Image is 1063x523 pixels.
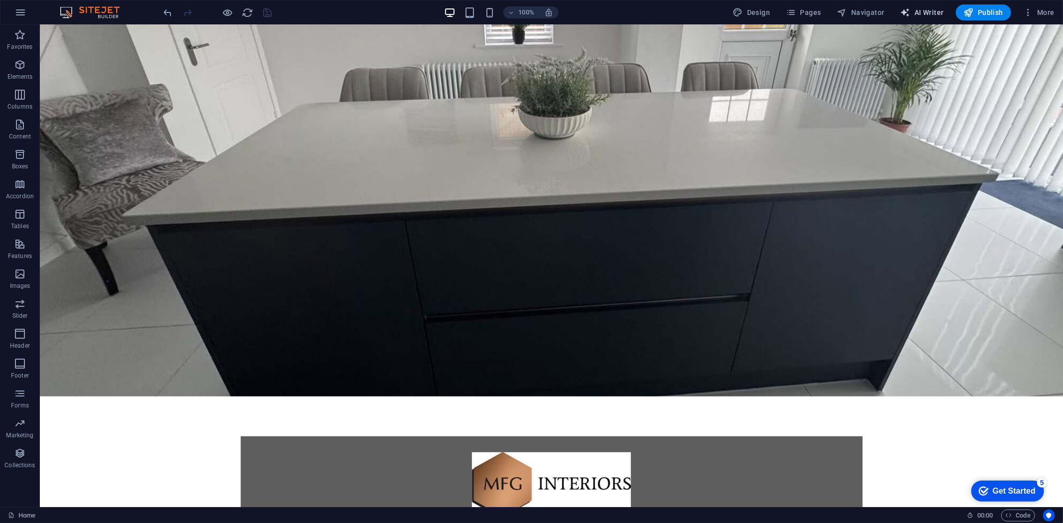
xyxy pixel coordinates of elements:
span: AI Writer [901,7,944,17]
div: 5 [74,2,84,12]
div: Get Started 5 items remaining, 0% complete [8,5,81,26]
button: Code [1001,510,1035,522]
span: Pages [786,7,821,17]
img: Editor Logo [57,6,132,18]
i: Undo: Change animation (Ctrl+Z) [162,7,174,18]
p: Footer [11,372,29,380]
span: 00 00 [977,510,993,522]
p: Features [8,252,32,260]
p: Marketing [6,431,33,439]
h6: Session time [967,510,993,522]
span: Navigator [837,7,885,17]
div: Get Started [29,11,72,20]
p: Tables [11,222,29,230]
i: Reload page [242,7,254,18]
button: Usercentrics [1043,510,1055,522]
p: Slider [12,312,28,320]
button: Publish [956,4,1011,20]
p: Header [10,342,30,350]
p: Forms [11,401,29,409]
p: Collections [4,461,35,469]
h6: 100% [518,6,534,18]
button: AI Writer [897,4,948,20]
div: Design (Ctrl+Alt+Y) [729,4,774,20]
i: On resize automatically adjust zoom level to fit chosen device. [544,8,553,17]
span: More [1023,7,1055,17]
button: undo [162,6,174,18]
button: 100% [503,6,539,18]
p: Accordion [6,192,34,200]
span: Code [1006,510,1031,522]
p: Columns [7,103,32,111]
span: Publish [964,7,1003,17]
span: Design [733,7,770,17]
button: reload [242,6,254,18]
p: Content [9,132,31,140]
button: Pages [782,4,825,20]
p: Boxes [12,162,28,170]
span: : [984,512,986,519]
p: Favorites [7,43,32,51]
button: Design [729,4,774,20]
p: Elements [7,73,33,81]
p: Images [10,282,30,290]
button: Navigator [833,4,889,20]
a: Home [8,510,35,522]
button: More [1019,4,1059,20]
